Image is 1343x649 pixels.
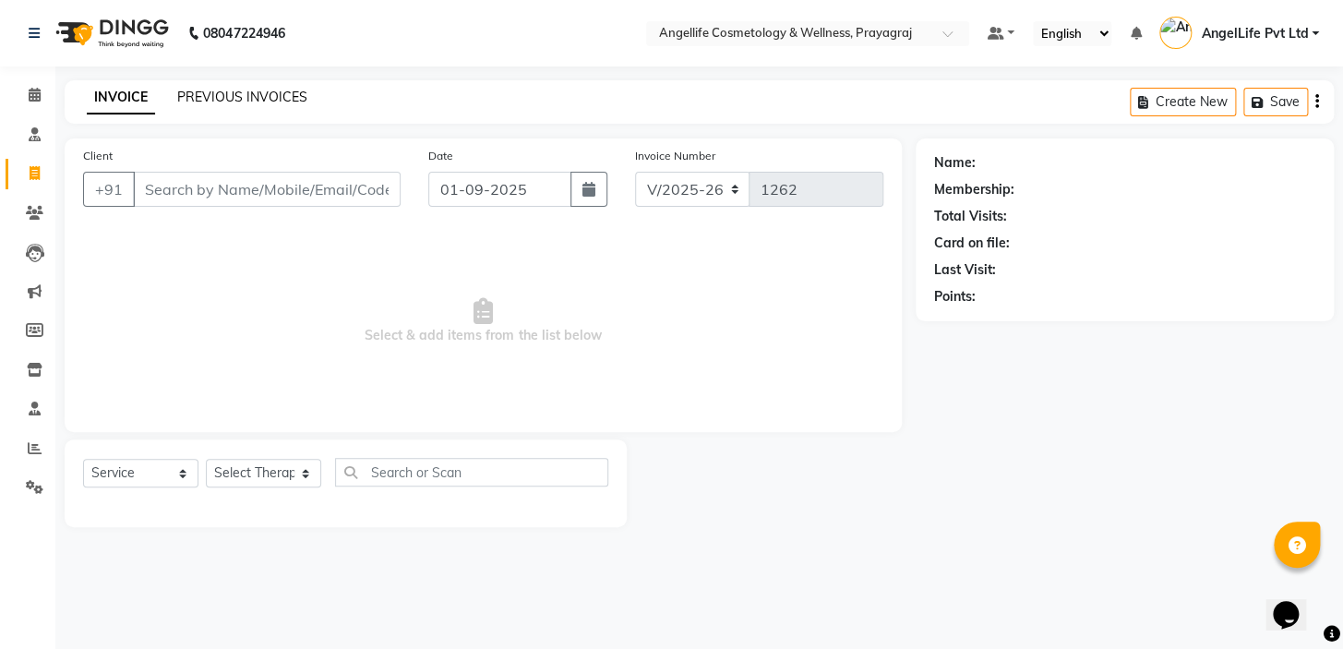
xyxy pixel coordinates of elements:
[1201,24,1308,43] span: AngelLife Pvt Ltd
[934,260,996,280] div: Last Visit:
[1130,88,1236,116] button: Create New
[1159,17,1192,49] img: AngelLife Pvt Ltd
[934,234,1010,253] div: Card on file:
[83,229,883,414] span: Select & add items from the list below
[1265,575,1325,631] iframe: chat widget
[934,207,1007,226] div: Total Visits:
[428,148,453,164] label: Date
[83,148,113,164] label: Client
[934,180,1014,199] div: Membership:
[133,172,401,207] input: Search by Name/Mobile/Email/Code
[1243,88,1308,116] button: Save
[335,458,608,487] input: Search or Scan
[934,287,976,306] div: Points:
[177,89,307,105] a: PREVIOUS INVOICES
[203,7,284,59] b: 08047224946
[635,148,715,164] label: Invoice Number
[47,7,174,59] img: logo
[934,153,976,173] div: Name:
[87,81,155,114] a: INVOICE
[83,172,135,207] button: +91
